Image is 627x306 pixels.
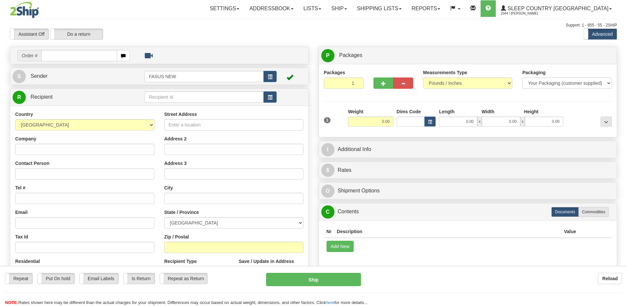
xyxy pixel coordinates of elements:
span: Recipient [30,94,53,100]
label: Zip / Postal [164,233,189,240]
label: Width [482,108,494,115]
div: Support: 1 - 855 - 55 - 2SHIP [10,23,617,28]
img: logo2044.jpg [10,2,39,18]
label: Advanced [584,29,617,39]
span: 2044 / [PERSON_NAME] [501,10,550,17]
input: Enter a location [164,119,303,130]
label: City [164,184,173,191]
label: Country [15,111,33,118]
span: Sender [30,73,48,79]
label: Do a return [51,29,103,39]
span: 1 [324,117,331,123]
label: Repeat as Return [160,273,207,284]
button: Add New [327,241,354,252]
label: Save / Update in Address Book [239,258,303,271]
label: Measurements Type [423,69,467,76]
span: P [321,49,334,62]
label: Weight [348,108,363,115]
a: P Packages [321,49,615,62]
label: Dims Code [397,108,421,115]
span: Packages [339,52,362,58]
input: Sender Id [144,71,263,82]
label: Tax Id [15,233,28,240]
a: Sleep Country [GEOGRAPHIC_DATA] 2044 / [PERSON_NAME] [496,0,617,17]
label: Address 2 [164,135,187,142]
a: CContents [321,205,615,219]
a: OShipment Options [321,184,615,198]
span: O [321,184,334,198]
label: Is Return [124,273,155,284]
span: Sleep Country [GEOGRAPHIC_DATA] [506,6,608,11]
label: Assistant Off [10,29,49,39]
b: Reload [602,276,618,281]
span: C [321,205,334,219]
label: Packaging [522,69,545,76]
label: Commodities [578,207,609,217]
a: $Rates [321,164,615,177]
th: Nr [324,226,334,238]
span: x [477,117,482,127]
label: Company [15,135,36,142]
input: Recipient Id [144,91,263,103]
div: ... [601,117,612,127]
label: Recipient Type [164,258,197,265]
label: Residential [15,258,40,265]
th: Value [561,226,579,238]
span: NOTE: [5,300,18,305]
a: R Recipient [13,90,130,104]
a: Settings [205,0,244,17]
label: Tel # [15,184,25,191]
span: R [13,91,26,104]
a: Ship [326,0,352,17]
label: Street Address [164,111,197,118]
a: Lists [298,0,326,17]
button: Reload [598,273,622,284]
span: $ [321,164,334,177]
span: x [520,117,525,127]
label: Contact Person [15,160,49,167]
span: S [13,70,26,83]
button: Ship [266,273,361,286]
label: Documents [551,207,579,217]
a: IAdditional Info [321,143,615,156]
label: State / Province [164,209,199,216]
a: here [326,300,334,305]
a: S Sender [13,70,144,83]
label: Length [439,108,454,115]
th: Description [334,226,561,238]
label: Height [524,108,538,115]
label: Put On hold [38,273,74,284]
span: I [321,143,334,156]
label: Address 3 [164,160,187,167]
label: Email [15,209,27,216]
label: Email Labels [80,273,118,284]
label: Packages [324,69,345,76]
a: Reports [407,0,445,17]
label: Repeat [5,273,32,284]
a: Shipping lists [352,0,407,17]
span: Order # [18,50,41,61]
a: Addressbook [244,0,298,17]
iframe: chat widget [612,119,626,187]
